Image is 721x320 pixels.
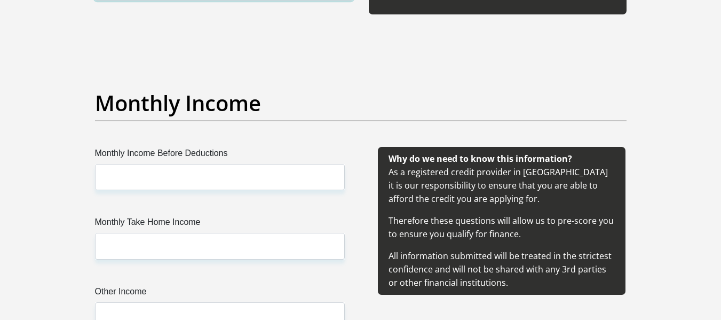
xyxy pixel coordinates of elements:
span: As a registered credit provider in [GEOGRAPHIC_DATA] it is our responsibility to ensure that you ... [389,153,614,288]
label: Monthly Income Before Deductions [95,147,345,164]
b: Why do we need to know this information? [389,153,572,165]
input: Monthly Take Home Income [95,233,345,259]
h2: Monthly Income [95,90,627,116]
input: Monthly Income Before Deductions [95,164,345,190]
label: Other Income [95,285,345,302]
label: Monthly Take Home Income [95,216,345,233]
